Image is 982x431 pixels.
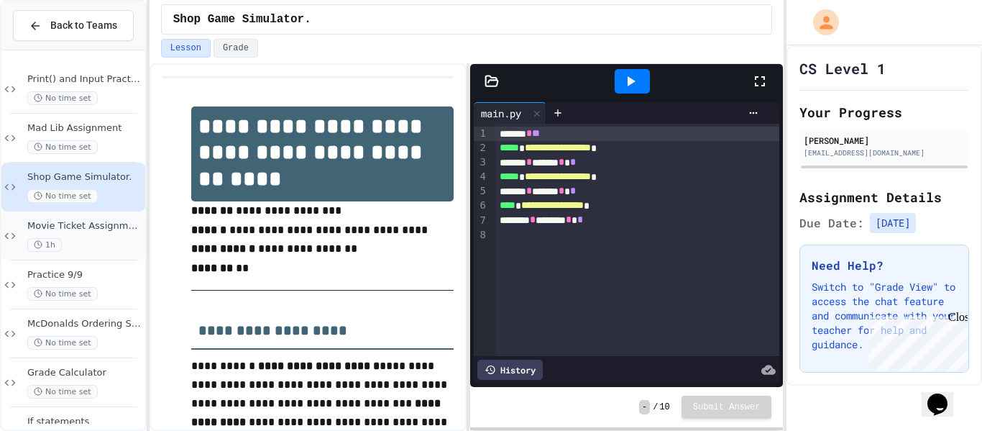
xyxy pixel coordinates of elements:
[922,373,968,417] iframe: chat widget
[804,134,965,147] div: [PERSON_NAME]
[653,401,658,413] span: /
[639,400,650,414] span: -
[214,39,258,58] button: Grade
[50,18,117,33] span: Back to Teams
[27,318,142,330] span: McDonalds Ordering System
[27,171,142,183] span: Shop Game Simulator.
[474,155,488,170] div: 3
[474,127,488,141] div: 1
[27,287,98,301] span: No time set
[799,58,886,78] h1: CS Level 1
[27,269,142,281] span: Practice 9/9
[161,39,211,58] button: Lesson
[27,140,98,154] span: No time set
[799,187,969,207] h2: Assignment Details
[474,184,488,199] div: 5
[27,91,98,105] span: No time set
[799,214,864,232] span: Due Date:
[27,189,98,203] span: No time set
[27,416,142,428] span: If statements
[863,311,968,372] iframe: chat widget
[27,220,142,232] span: Movie Ticket Assignment
[27,367,142,379] span: Grade Calculator
[659,401,669,413] span: 10
[27,73,142,86] span: Print() and Input Practice
[799,102,969,122] h2: Your Progress
[27,336,98,350] span: No time set
[798,6,843,39] div: My Account
[474,102,546,124] div: main.py
[474,170,488,184] div: 4
[474,141,488,155] div: 2
[474,214,488,228] div: 7
[13,10,134,41] button: Back to Teams
[804,148,965,158] div: [EMAIL_ADDRESS][DOMAIN_NAME]
[812,257,957,274] h3: Need Help?
[693,401,761,413] span: Submit Answer
[474,106,528,121] div: main.py
[27,385,98,399] span: No time set
[27,238,62,252] span: 1h
[27,122,142,135] span: Mad Lib Assignment
[6,6,99,91] div: Chat with us now!Close
[474,228,488,242] div: 8
[477,360,543,380] div: History
[682,396,772,419] button: Submit Answer
[474,199,488,213] div: 6
[870,213,916,233] span: [DATE]
[812,280,957,352] p: Switch to "Grade View" to access the chat feature and communicate with your teacher for help and ...
[173,11,311,28] span: Shop Game Simulator.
